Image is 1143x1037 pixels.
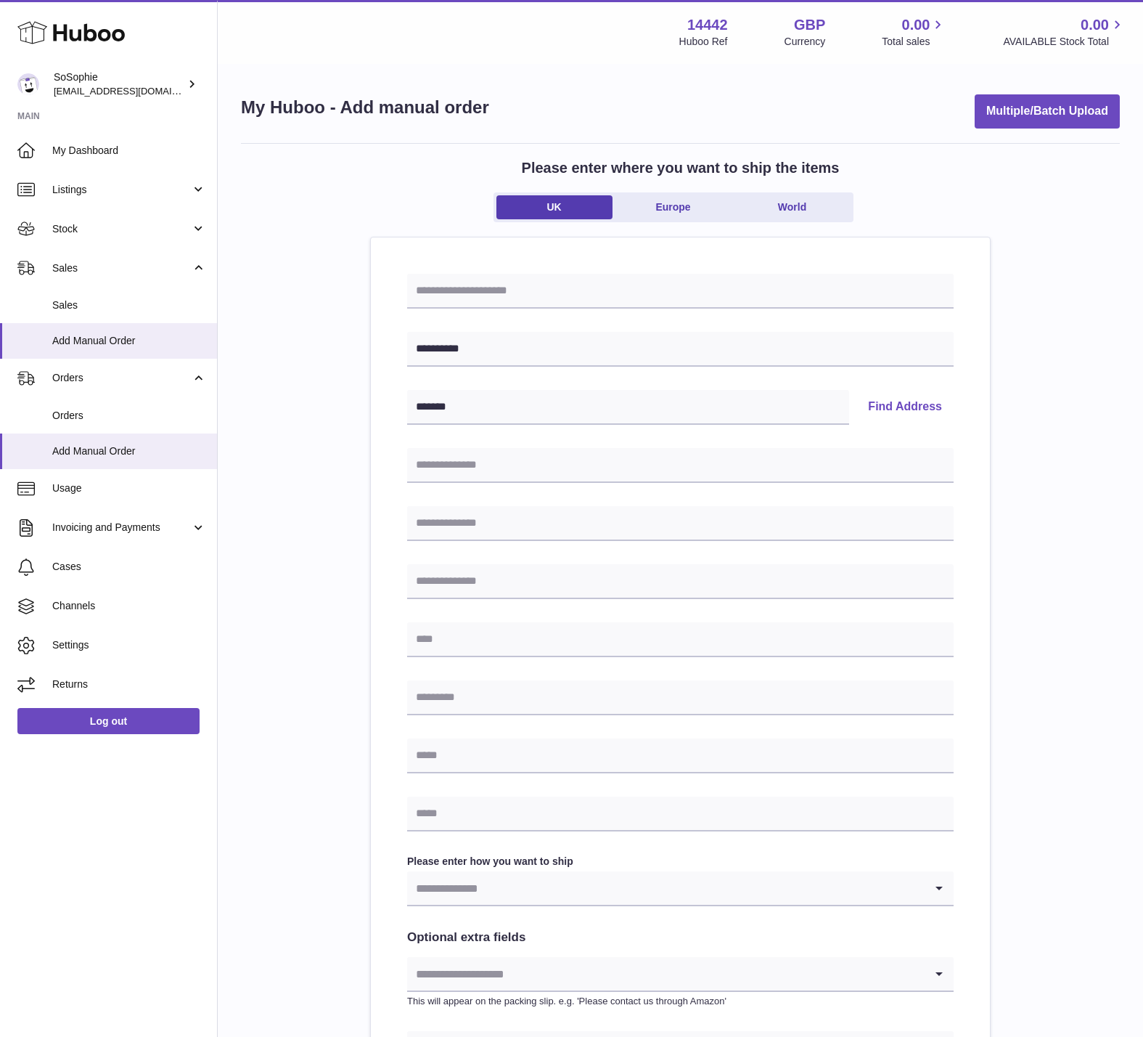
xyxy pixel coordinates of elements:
input: Search for option [407,871,925,905]
a: 0.00 Total sales [882,15,946,49]
button: Multiple/Batch Upload [975,94,1120,129]
span: 0.00 [1081,15,1109,35]
a: Europe [615,195,732,219]
h2: Please enter where you want to ship the items [522,158,840,178]
div: Search for option [407,957,954,992]
span: Add Manual Order [52,444,206,458]
span: My Dashboard [52,144,206,158]
h2: Optional extra fields [407,930,954,946]
div: Search for option [407,871,954,906]
a: 0.00 AVAILABLE Stock Total [1003,15,1126,49]
p: This will appear on the packing slip. e.g. 'Please contact us through Amazon' [407,995,954,1008]
strong: GBP [794,15,825,35]
span: Listings [52,183,191,197]
div: Currency [784,35,826,49]
span: Cases [52,560,206,574]
span: Settings [52,638,206,652]
span: Orders [52,371,191,385]
span: Orders [52,409,206,423]
label: Please enter how you want to ship [407,855,954,869]
span: AVAILABLE Stock Total [1003,35,1126,49]
div: SoSophie [54,70,184,98]
span: Stock [52,222,191,236]
span: Total sales [882,35,946,49]
span: 0.00 [902,15,930,35]
span: Channels [52,599,206,613]
span: Returns [52,678,206,691]
h1: My Huboo - Add manual order [241,96,489,119]
a: World [734,195,851,219]
a: Log out [17,708,200,734]
strong: 14442 [687,15,728,35]
span: [EMAIL_ADDRESS][DOMAIN_NAME] [54,85,213,97]
button: Find Address [856,390,954,425]
span: Sales [52,298,206,312]
div: Huboo Ref [679,35,728,49]
a: UK [496,195,613,219]
span: Sales [52,261,191,275]
span: Usage [52,481,206,495]
input: Search for option [407,957,925,991]
span: Add Manual Order [52,334,206,348]
img: info@thebigclick.co.uk [17,73,39,95]
span: Invoicing and Payments [52,521,191,534]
